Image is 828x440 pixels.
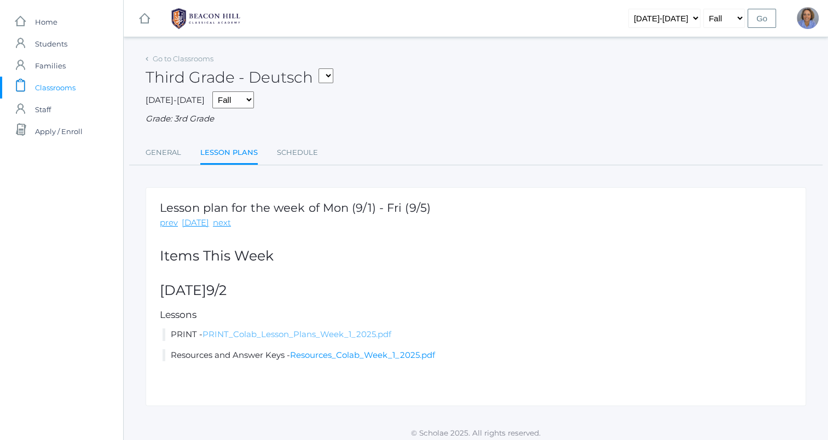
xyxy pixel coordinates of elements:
span: Classrooms [35,77,76,99]
div: Sandra Velasquez [797,7,819,29]
span: Staff [35,99,51,120]
a: Go to Classrooms [153,54,213,63]
input: Go [748,9,776,28]
a: PRINT_Colab_Lesson_Plans_Week_1_2025.pdf [202,329,391,339]
img: BHCALogos-05-308ed15e86a5a0abce9b8dd61676a3503ac9727e845dece92d48e8588c001991.png [165,5,247,32]
a: General [146,142,181,164]
span: Home [35,11,57,33]
li: Resources and Answer Keys - [163,349,792,362]
span: Families [35,55,66,77]
a: prev [160,217,178,229]
h1: Lesson plan for the week of Mon (9/1) - Fri (9/5) [160,201,431,214]
a: next [213,217,231,229]
span: Students [35,33,67,55]
a: Schedule [277,142,318,164]
span: Apply / Enroll [35,120,83,142]
a: Resources_Colab_Week_1_2025.pdf [290,350,435,360]
span: [DATE]-[DATE] [146,95,205,105]
span: 9/2 [206,282,227,298]
a: Lesson Plans [200,142,258,165]
p: © Scholae 2025. All rights reserved. [124,427,828,438]
li: PRINT - [163,328,792,341]
h2: [DATE] [160,283,792,298]
h2: Third Grade - Deutsch [146,69,333,86]
a: [DATE] [182,217,209,229]
h5: Lessons [160,310,792,320]
h2: Items This Week [160,248,792,264]
div: Grade: 3rd Grade [146,113,806,125]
